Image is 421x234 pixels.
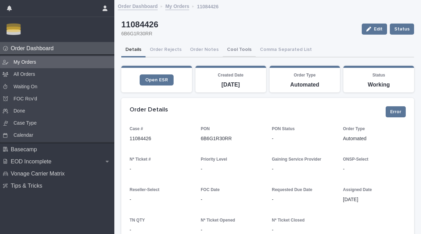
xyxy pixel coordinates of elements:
p: Basecamp [8,146,43,153]
a: Order Dashboard [118,1,158,10]
span: Created Date [218,73,244,78]
p: Vonage Carrier Matrix [8,170,70,177]
span: Gaining Service Provider [272,157,322,162]
p: - [272,196,335,203]
span: N* Ticket Closed [272,218,305,223]
p: Calendar [8,132,39,138]
p: - [201,196,263,203]
button: Order Rejects [146,43,186,57]
span: N* Ticket # [130,157,151,162]
span: Status [372,73,385,78]
span: Requested Due Date [272,187,313,192]
p: FOC Rcv'd [8,96,43,102]
p: [DATE] [343,196,406,203]
span: Status [394,26,410,33]
a: My Orders [165,1,189,10]
p: - [272,165,335,173]
p: EOD Incomplete [8,158,57,165]
h2: Order Details [130,106,168,114]
span: Priority Level [201,157,227,162]
p: 6B6G1R30RR [121,30,353,37]
p: Automated [274,81,336,88]
button: Comma Separated List [256,43,316,57]
span: FOC Date [201,187,220,192]
span: ONSP-Select [343,157,368,162]
span: Edit [374,27,383,31]
p: - [130,165,131,173]
a: Open ESR [140,74,174,85]
span: Error [390,108,401,115]
p: Done [8,108,30,114]
p: All Orders [8,71,41,78]
button: Error [386,106,406,117]
p: Waiting On [8,83,43,90]
button: Edit [362,24,387,35]
span: TN QTY [130,218,145,223]
button: Status [390,24,414,35]
p: [DATE] [200,81,262,88]
img: Zbn3osBRTqmJoOucoKu4 [6,22,22,36]
p: - [272,135,335,142]
span: Order Type [294,73,316,78]
p: - [201,226,263,234]
p: Case Type [8,120,42,126]
button: Order Notes [186,43,223,57]
span: Case # [130,126,143,131]
p: Order Dashboard [8,45,59,52]
button: Cool Tools [223,43,256,57]
p: - [130,196,192,203]
p: Working [348,81,410,88]
p: 11084426 [121,21,356,28]
span: PON Status [272,126,295,131]
p: Automated [343,135,406,142]
p: My Orders [8,59,42,65]
span: Reseller-Select [130,187,159,192]
p: 11084426 [197,2,218,10]
span: Order Type [343,126,365,131]
p: - [130,226,192,234]
p: - [272,226,335,234]
span: PON [201,126,210,131]
p: Tips & Tricks [8,182,48,189]
p: - [343,165,406,173]
span: N* Ticket Opened [201,218,235,223]
span: Open ESR [145,78,168,82]
span: Assigned Date [343,187,372,192]
p: 6B6G1R30RR [201,135,232,142]
button: Details [121,43,146,57]
p: - [201,165,263,173]
p: 11084426 [130,135,151,142]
